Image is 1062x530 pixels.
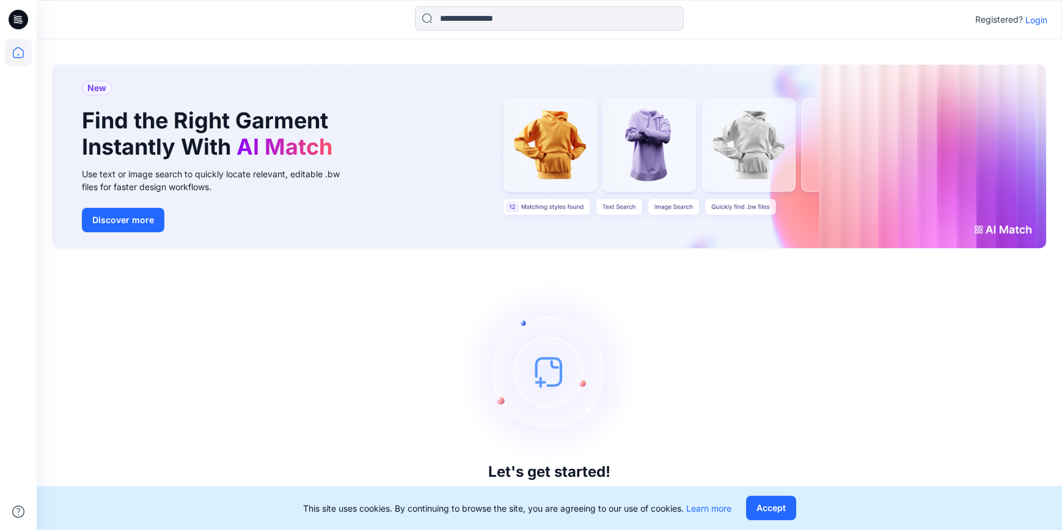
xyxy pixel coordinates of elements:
h1: Find the Right Garment Instantly With [82,108,339,160]
span: AI Match [236,133,332,160]
button: Discover more [82,208,164,232]
span: New [87,81,106,95]
p: Login [1025,13,1047,26]
p: This site uses cookies. By continuing to browse the site, you are agreeing to our use of cookies. [303,502,731,515]
a: Learn more [686,503,731,513]
img: empty-state-image.svg [458,280,641,463]
button: Accept [746,496,796,520]
p: Registered? [975,12,1023,27]
h3: Let's get started! [488,463,610,480]
p: Click New to add a style or create a folder. [450,485,649,500]
div: Use text or image search to quickly locate relevant, editable .bw files for faster design workflows. [82,167,357,193]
